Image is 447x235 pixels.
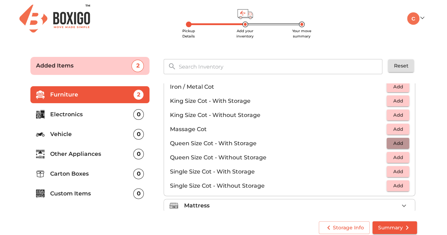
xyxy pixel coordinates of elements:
button: Add [387,152,409,163]
p: Furniture [50,90,134,99]
span: Storage Info [324,223,364,232]
span: Pickup Details [182,29,195,39]
div: 2 [131,60,144,72]
div: 0 [133,149,144,159]
span: Add [390,125,406,133]
span: Add [390,83,406,91]
div: 0 [133,169,144,179]
p: King Size Cot - With Storage [170,97,387,105]
p: Other Appliances [50,150,134,158]
p: Queen Size Cot - With Storage [170,139,387,148]
p: Iron / Metal Cot [170,83,387,91]
div: 2 [133,89,144,100]
span: Add [390,182,406,190]
p: Queen Size Cot - Without Storage [170,153,387,162]
p: Mattress [184,201,209,210]
p: Vehicle [50,130,134,139]
div: 0 [133,129,144,140]
input: Search Inventory [174,59,387,74]
button: Storage Info [319,221,370,234]
span: Add [390,97,406,105]
span: Add your inventory [236,29,254,39]
button: Add [387,95,409,106]
span: Add [390,139,406,147]
button: Summary [372,221,417,234]
button: Add [387,124,409,135]
p: Carton Boxes [50,170,134,178]
span: Reset [394,61,408,70]
button: Add [387,166,409,177]
p: King Size Cot - Without Storage [170,111,387,119]
span: Summary [378,223,411,232]
div: 0 [133,188,144,199]
span: Add [390,168,406,176]
button: Add [387,81,409,92]
img: mattress [170,201,178,210]
img: Boxigo [19,5,90,33]
p: Electronics [50,110,134,119]
div: 0 [133,109,144,120]
span: Add [390,111,406,119]
span: Your move summary [292,29,311,39]
p: Custom Items [50,189,134,198]
p: Single Size Cot - Without Storage [170,182,387,190]
p: Added Items [36,61,132,70]
p: Single Size Cot - With Storage [170,168,387,176]
p: Massage Cot [170,125,387,134]
button: Add [387,110,409,121]
button: Add [387,180,409,191]
span: Add [390,153,406,161]
button: Reset [388,59,414,72]
button: Add [387,138,409,149]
